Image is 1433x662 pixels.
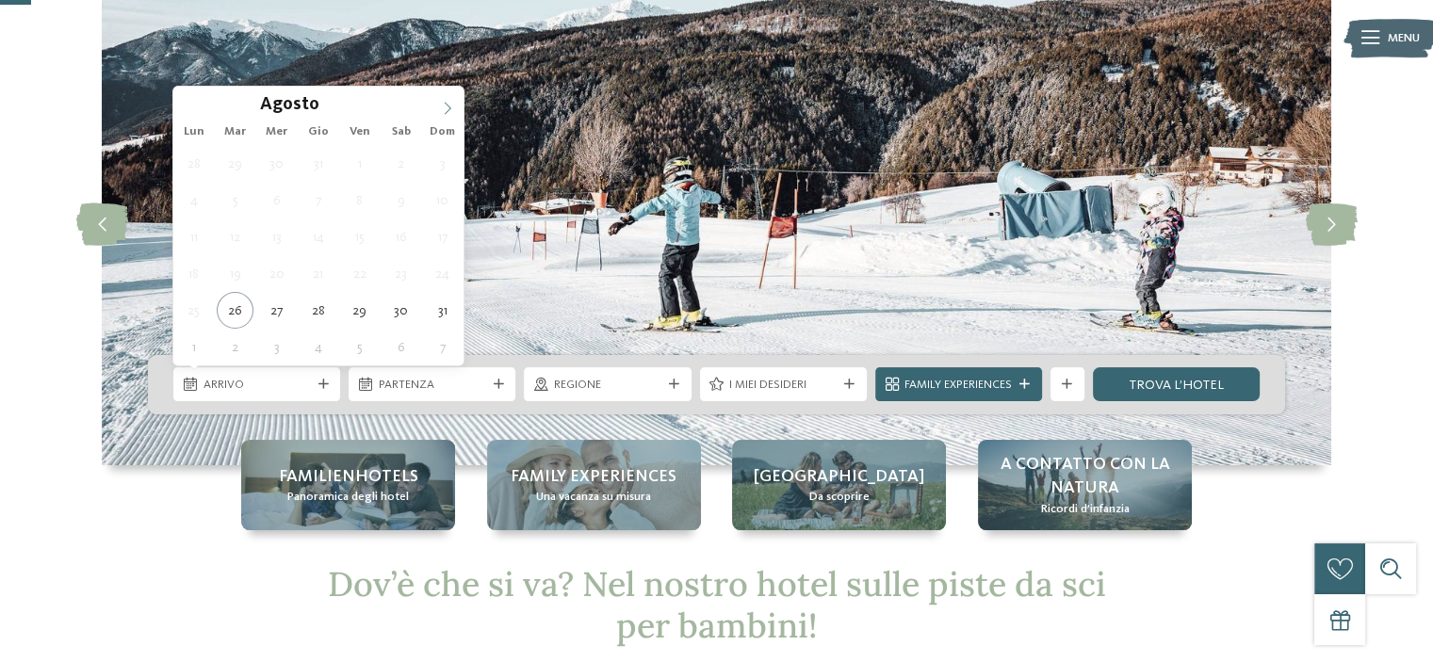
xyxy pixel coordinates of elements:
[383,292,419,329] span: Agosto 30, 2025
[258,218,295,255] span: Agosto 13, 2025
[383,218,419,255] span: Agosto 16, 2025
[217,329,253,365] span: Settembre 2, 2025
[536,489,651,506] span: Una vacanza su misura
[204,377,311,394] span: Arrivo
[260,97,319,115] span: Agosto
[729,377,837,394] span: I miei desideri
[175,329,212,365] span: Settembre 1, 2025
[258,292,295,329] span: Agosto 27, 2025
[341,255,378,292] span: Agosto 22, 2025
[904,377,1012,394] span: Family Experiences
[287,489,409,506] span: Panoramica degli hotel
[319,94,382,114] input: Year
[383,145,419,182] span: Agosto 2, 2025
[327,562,1105,646] span: Dov’è che si va? Nel nostro hotel sulle piste da sci per bambini!
[175,292,212,329] span: Agosto 25, 2025
[175,182,212,218] span: Agosto 4, 2025
[300,329,336,365] span: Settembre 4, 2025
[258,329,295,365] span: Settembre 3, 2025
[258,255,295,292] span: Agosto 20, 2025
[424,145,461,182] span: Agosto 3, 2025
[217,145,253,182] span: Luglio 29, 2025
[300,145,336,182] span: Luglio 31, 2025
[298,126,339,138] span: Gio
[341,182,378,218] span: Agosto 8, 2025
[215,126,256,138] span: Mar
[554,377,661,394] span: Regione
[383,255,419,292] span: Agosto 23, 2025
[217,255,253,292] span: Agosto 19, 2025
[175,145,212,182] span: Luglio 28, 2025
[341,329,378,365] span: Settembre 5, 2025
[241,440,455,530] a: Hotel sulle piste da sci per bambini: divertimento senza confini Familienhotels Panoramica degli ...
[995,453,1175,500] span: A contatto con la natura
[256,126,298,138] span: Mer
[1040,501,1129,518] span: Ricordi d’infanzia
[379,377,486,394] span: Partenza
[978,440,1192,530] a: Hotel sulle piste da sci per bambini: divertimento senza confini A contatto con la natura Ricordi...
[341,145,378,182] span: Agosto 1, 2025
[300,292,336,329] span: Agosto 28, 2025
[341,218,378,255] span: Agosto 15, 2025
[175,255,212,292] span: Agosto 18, 2025
[217,292,253,329] span: Agosto 26, 2025
[732,440,946,530] a: Hotel sulle piste da sci per bambini: divertimento senza confini [GEOGRAPHIC_DATA] Da scoprire
[175,218,212,255] span: Agosto 11, 2025
[383,182,419,218] span: Agosto 9, 2025
[300,182,336,218] span: Agosto 7, 2025
[424,292,461,329] span: Agosto 31, 2025
[279,465,418,489] span: Familienhotels
[383,329,419,365] span: Settembre 6, 2025
[754,465,924,489] span: [GEOGRAPHIC_DATA]
[300,218,336,255] span: Agosto 14, 2025
[487,440,701,530] a: Hotel sulle piste da sci per bambini: divertimento senza confini Family experiences Una vacanza s...
[258,145,295,182] span: Luglio 30, 2025
[424,182,461,218] span: Agosto 10, 2025
[341,292,378,329] span: Agosto 29, 2025
[300,255,336,292] span: Agosto 21, 2025
[424,218,461,255] span: Agosto 17, 2025
[217,218,253,255] span: Agosto 12, 2025
[381,126,422,138] span: Sab
[258,182,295,218] span: Agosto 6, 2025
[422,126,464,138] span: Dom
[424,329,461,365] span: Settembre 7, 2025
[809,489,870,506] span: Da scoprire
[217,182,253,218] span: Agosto 5, 2025
[424,255,461,292] span: Agosto 24, 2025
[173,126,215,138] span: Lun
[339,126,381,138] span: Ven
[1093,367,1260,401] a: trova l’hotel
[511,465,676,489] span: Family experiences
